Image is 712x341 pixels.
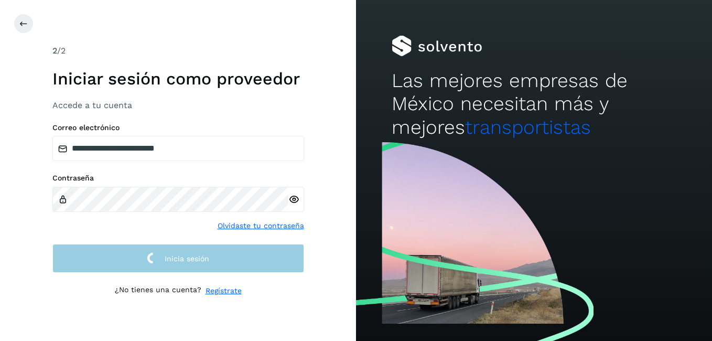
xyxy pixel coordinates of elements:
a: Regístrate [206,285,242,296]
span: transportistas [465,116,591,138]
label: Contraseña [52,174,304,183]
h3: Accede a tu cuenta [52,100,304,110]
span: Inicia sesión [165,255,209,262]
a: Olvidaste tu contraseña [218,220,304,231]
label: Correo electrónico [52,123,304,132]
h1: Iniciar sesión como proveedor [52,69,304,89]
h2: Las mejores empresas de México necesitan más y mejores [392,69,676,139]
span: 2 [52,46,57,56]
button: Inicia sesión [52,244,304,273]
p: ¿No tienes una cuenta? [115,285,201,296]
div: /2 [52,45,304,57]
